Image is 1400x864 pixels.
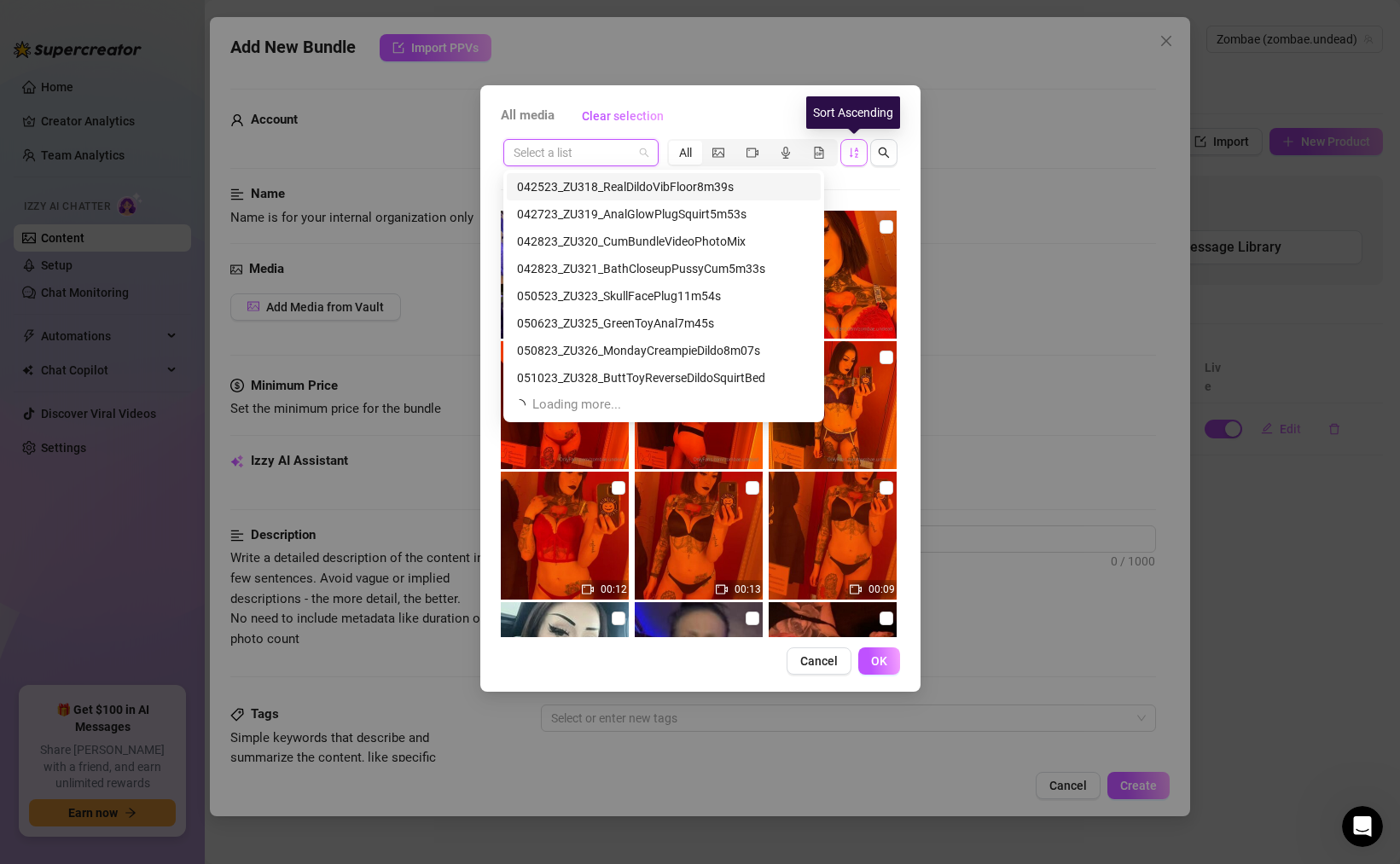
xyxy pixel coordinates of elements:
span: Messages [99,575,158,587]
p: How can we help? [34,150,307,179]
div: 042823_ZU320_CumBundleVideoPhotoMix [517,232,810,251]
div: 042723_ZU319_AnalGlowPlugSquirt5m53s [517,205,810,223]
div: 042523_ZU318_RealDildoVibFloor8m39s [517,177,810,196]
div: We typically reply in a few hours [35,233,285,251]
div: 050523_ZU323_SkullFacePlug11m54s [507,282,821,310]
button: sort-ascending [840,139,868,166]
div: 050523_ZU323_SkullFacePlug11m54s [517,287,810,305]
div: 050623_ZU325_GreenToyAnal7m45s [517,314,810,333]
div: 042523_ZU318_RealDildoVibFloor8m39s [507,173,821,200]
div: 042823_ZU320_CumBundleVideoPhotoMix [507,228,821,255]
span: file-gif [813,147,825,159]
span: video-camera [850,583,862,595]
img: media [635,472,763,600]
img: 🚀 New Release: Like & Comment Bumps [18,369,323,489]
span: Help [200,575,227,587]
span: picture [712,147,724,159]
button: Find a time [35,313,306,347]
img: media [635,602,763,730]
div: Feature [35,502,90,521]
span: audio [780,147,792,159]
button: Help [171,532,256,600]
span: OK [871,654,887,668]
img: Profile image for Giselle [183,27,217,61]
span: video-camera [582,583,594,595]
div: 051023_ZU328_ButtToyReverseDildoSquirtBed [517,368,810,387]
img: Profile image for Ella [215,27,249,61]
div: Send us a message [35,215,285,233]
img: media [769,472,897,600]
button: News [256,532,341,600]
button: Messages [85,532,171,600]
div: Send us a messageWe typically reply in a few hours [17,200,324,265]
iframe: Intercom live chat [1342,806,1383,847]
span: 00:13 [735,583,761,595]
img: media [769,341,897,469]
div: + 2 labels [97,502,168,521]
span: 00:12 [601,583,627,595]
div: 050823_ZU326_MondayCreampieDildo8m07s [517,341,810,360]
span: Loading more... [532,395,621,415]
div: 042823_ZU321_BathCloseupPussyCum5m33s [507,255,821,282]
p: Hi Jerrame 👋 [34,121,307,150]
div: All [669,141,702,165]
div: 050623_ZU325_GreenToyAnal7m45s [507,310,821,337]
span: video-camera [716,583,728,595]
div: Profile image for Joe [247,27,282,61]
span: search [878,147,890,159]
span: loading [511,397,527,413]
button: OK [858,647,900,675]
div: segmented control [667,139,838,166]
div: 042723_ZU319_AnalGlowPlugSquirt5m53s [507,200,821,228]
div: 042823_ZU321_BathCloseupPussyCum5m33s [517,259,810,278]
img: media [769,211,897,339]
span: Home [23,575,61,587]
div: 050823_ZU326_MondayCreampieDildo8m07s [507,337,821,364]
img: media [769,602,897,730]
span: 00:09 [868,583,895,595]
span: video-camera [746,147,758,159]
div: Close [293,27,324,58]
div: 🚀 New Release: Like & Comment BumpsFeature+ 2 labels [17,368,324,603]
button: Clear selection [568,102,677,130]
button: Cancel [787,647,851,675]
img: media [501,341,629,469]
span: sort-ascending [848,147,860,159]
span: News [282,575,315,587]
span: Cancel [800,654,838,668]
img: logo [34,34,148,57]
img: media [501,472,629,600]
span: All media [501,106,555,126]
div: 051023_ZU328_ButtToyReverseDildoSquirtBed [507,364,821,391]
div: Schedule a FREE consulting call: [35,288,306,306]
img: media [501,211,629,339]
div: Sort Ascending [806,96,900,129]
span: Clear selection [582,109,664,123]
img: media [501,602,629,730]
